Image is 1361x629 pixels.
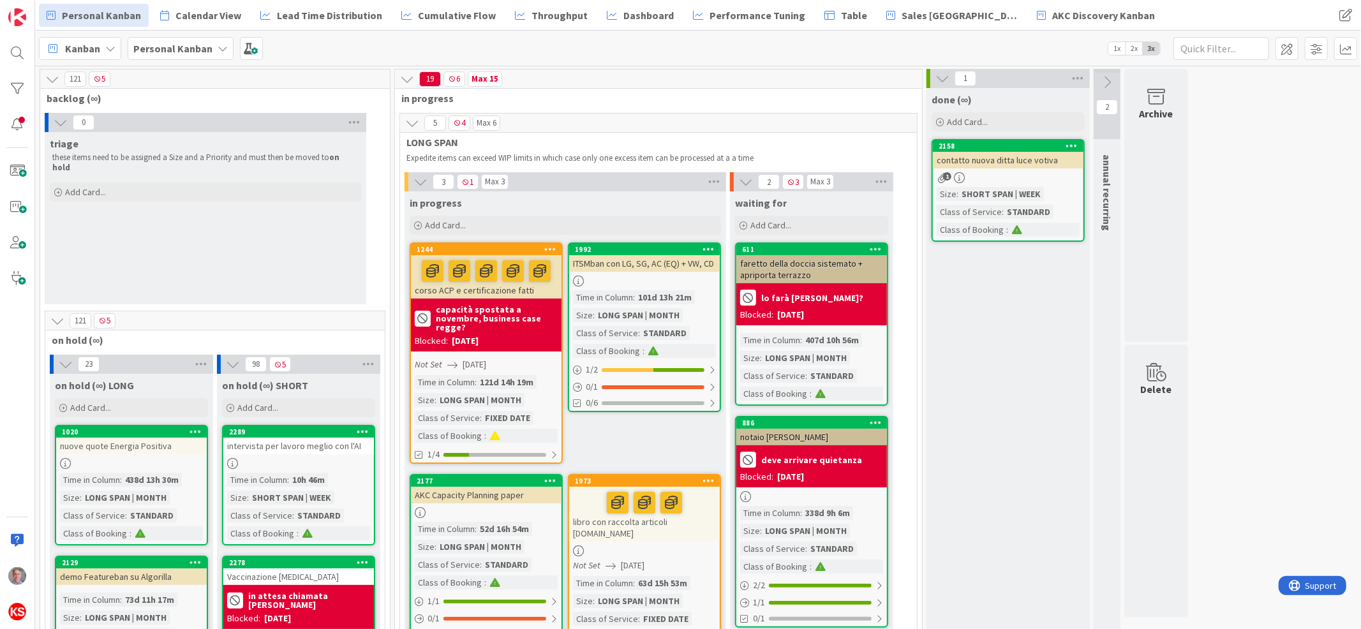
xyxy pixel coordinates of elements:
div: Time in Column [60,593,120,607]
div: 611 [736,244,887,255]
span: 6 [443,71,465,87]
span: : [292,508,294,522]
div: Class of Service [740,369,805,383]
span: : [593,308,595,322]
span: Add Card... [237,402,278,413]
p: these items need to be assigned a Size and a Priority and must then be moved to [52,152,359,174]
div: 2129demo Featureban su Algorilla [56,557,207,585]
span: 0/6 [586,396,598,410]
span: : [810,559,812,573]
div: Size [227,491,247,505]
span: Table [841,8,867,23]
span: : [633,290,635,304]
span: on hold (∞) [52,334,369,346]
span: LONG SPAN [406,136,901,149]
p: Expedite items can exceed WIP limits in which case only one excess item can be processed at a a time [406,153,894,163]
span: : [130,526,131,540]
span: : [475,375,477,389]
span: : [80,610,82,625]
div: [DATE] [777,308,804,322]
span: : [475,522,477,536]
a: AKC Discovery Kanban [1029,4,1163,27]
span: Add Card... [425,219,466,231]
div: Blocked: [227,612,260,625]
div: Blocked: [740,308,773,322]
div: 2158contatto nuova ditta luce votiva [933,140,1083,168]
div: Size [573,594,593,608]
div: 2177 [411,475,562,487]
a: Throughput [507,4,595,27]
span: 2 / 2 [753,579,765,592]
div: Class of Service [415,411,480,425]
span: 0 [73,115,94,130]
div: 2289 [229,427,374,436]
div: 1973 [569,475,720,487]
div: 1020 [56,426,207,438]
span: Throughput [532,8,588,23]
span: : [800,506,802,520]
div: contatto nuova ditta luce votiva [933,152,1083,168]
span: : [287,473,289,487]
div: 886 [742,418,887,427]
div: Class of Booking [415,429,484,443]
span: : [638,612,640,626]
div: 611 [742,245,887,254]
div: 2278 [223,557,374,568]
span: 1 / 1 [428,595,440,608]
span: 5 [89,71,110,87]
div: STANDARD [1004,205,1053,219]
span: waiting for [735,196,787,209]
div: Size [937,187,956,201]
div: nuove quote Energia Positiva [56,438,207,454]
div: 1244 [417,245,562,254]
div: SHORT SPAN | WEEK [958,187,1044,201]
span: 1x [1108,42,1126,55]
span: 5 [94,313,115,329]
span: : [593,594,595,608]
span: : [80,491,82,505]
input: Quick Filter... [1173,37,1269,60]
div: Class of Service [573,326,638,340]
div: 2158 [939,142,1083,151]
span: : [435,393,436,407]
span: 98 [245,357,267,372]
div: Time in Column [415,375,475,389]
div: Size [740,351,760,365]
span: : [480,558,482,572]
span: : [247,491,249,505]
div: 1244corso ACP e certificazione fatti [411,244,562,299]
span: : [956,187,958,201]
div: intervista per lavoro meglio con l'AI [223,438,374,454]
a: Dashboard [599,4,681,27]
span: : [1006,223,1008,237]
b: in attesa chiamata [PERSON_NAME] [248,591,370,609]
span: Support [27,2,58,17]
div: Max 15 [472,76,498,82]
div: notaio [PERSON_NAME] [736,429,887,445]
span: : [638,326,640,340]
div: Size [60,491,80,505]
span: Add Card... [70,402,111,413]
div: 2158 [933,140,1083,152]
div: STANDARD [807,542,857,556]
span: : [484,575,486,589]
div: ITSMban con LG, SG, AC (EQ) + VW, CD [569,255,720,272]
span: in progress [410,196,462,209]
span: 19 [419,71,441,87]
span: 1 / 2 [586,363,598,376]
div: faretto della doccia sistemato + apriporta terrazzo [736,255,887,283]
div: 10h 46m [289,473,328,487]
div: Class of Service [227,508,292,522]
div: LONG SPAN | MONTH [595,594,683,608]
span: in progress [401,92,906,105]
span: Kanban [65,41,100,56]
div: 52d 16h 54m [477,522,532,536]
div: 73d 11h 17m [122,593,177,607]
span: : [633,576,635,590]
div: 1992 [569,244,720,255]
span: 5 [424,115,446,131]
a: Lead Time Distribution [253,4,390,27]
div: Size [415,540,435,554]
div: Size [60,610,80,625]
div: [DATE] [264,612,291,625]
